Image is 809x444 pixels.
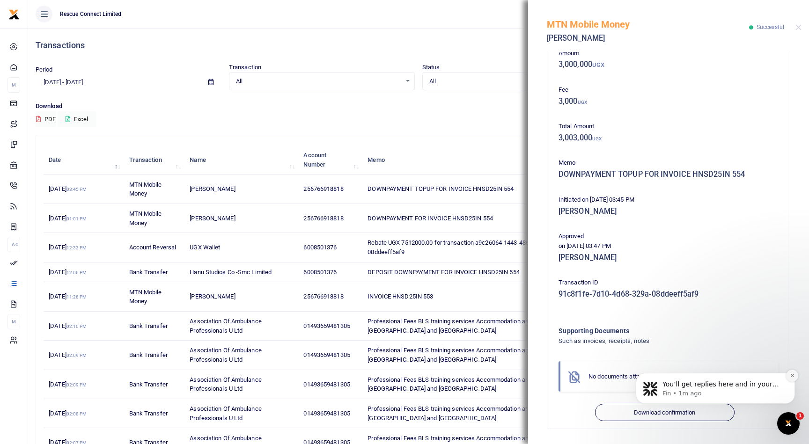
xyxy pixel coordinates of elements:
small: 12:33 PM [66,245,87,250]
li: M [7,314,20,329]
span: Bank Transfer [129,381,168,388]
span: DEPOSIT DOWNPAYMENT FOR INVOICE HNSD25IN 554 [368,269,519,276]
span: Association Of Ambulance Professionals U Ltd [190,318,261,334]
h5: [PERSON_NAME] [547,34,749,43]
span: Hanu Studios Co -Smc Limited [190,269,272,276]
iframe: Intercom notifications message [622,314,809,419]
p: Message from Fin, sent 1m ago [41,75,162,84]
span: Professional Fees BLS training services Accommodation and Travel Costs in [GEOGRAPHIC_DATA] and [... [368,347,573,363]
span: [DATE] [49,381,87,388]
span: 01493659481305 [303,410,350,417]
th: Memo: activate to sort column ascending [362,146,581,175]
th: Date: activate to sort column descending [44,146,124,175]
span: [DATE] [49,244,87,251]
p: You’ll get replies here and in your email: ✉️ [PERSON_NAME][EMAIL_ADDRESS][DOMAIN_NAME] The team ... [41,66,162,75]
h4: Supporting Documents [559,326,741,336]
input: select period [36,74,201,90]
span: [DATE] [49,185,87,192]
th: Account Number: activate to sort column ascending [298,146,362,175]
small: UGX [592,61,604,68]
h5: DOWNPAYMENT TOPUP FOR INVOICE HNSD25IN 554 [559,170,779,179]
h4: Transactions [36,40,802,51]
span: Bank Transfer [129,410,168,417]
span: Association Of Ambulance Professionals U Ltd [190,376,261,393]
span: 6008501376 [303,269,337,276]
small: 12:06 PM [66,270,87,275]
span: DOWNPAYMENT TOPUP FOR INVOICE HNSD25IN 554 [368,185,514,192]
label: Transaction [229,63,261,72]
span: Professional Fees BLS training services Accommodation and Travel Costs in [GEOGRAPHIC_DATA] and [... [368,405,573,422]
span: 256766918818 [303,293,343,300]
small: UGX [592,136,602,141]
li: Ac [7,237,20,252]
span: Rebate UGX 7512000.00 for transaction a9c26064-1443-4864-328c-08ddeeff5af9 [368,239,549,255]
span: Rescue Connect Limited [56,10,125,18]
button: Dismiss notification [164,56,177,68]
li: M [7,77,20,93]
span: MTN Mobile Money [129,210,162,226]
button: Close [795,24,802,30]
span: [PERSON_NAME] [190,215,235,222]
p: Total Amount [559,122,779,131]
a: logo-small logo-large logo-large [8,10,20,17]
button: PDF [36,111,56,127]
span: Bank Transfer [129,351,168,358]
h5: 91c8f1fe-7d10-4d68-329a-08ddeeff5af9 [559,290,779,299]
span: [PERSON_NAME] [190,185,235,192]
th: Transaction: activate to sort column ascending [124,146,184,175]
small: 02:09 PM [66,382,87,387]
small: 02:09 PM [66,353,87,358]
p: Fee [559,85,779,95]
span: 01493659481305 [303,351,350,358]
span: [DATE] [49,215,87,222]
span: MTN Mobile Money [129,181,162,197]
h5: MTN Mobile Money [547,19,749,30]
div: message notification from Fin, 1m ago. You’ll get replies here and in your email: ✉️ maria@rescue... [14,59,173,90]
span: Bank Transfer [129,322,168,329]
small: 03:45 PM [66,187,87,192]
p: Amount [559,49,779,58]
span: Professional Fees BLS training services Accommodation and Travel Costs in [GEOGRAPHIC_DATA] and [... [368,318,573,334]
label: Status [422,63,440,72]
h5: [PERSON_NAME] [559,253,779,262]
span: Association Of Ambulance Professionals U Ltd [190,347,261,363]
h5: 3,000 [559,97,779,106]
label: Period [36,65,53,74]
span: [DATE] [49,293,87,300]
span: [DATE] [49,351,87,358]
iframe: Intercom live chat [777,412,800,435]
th: Name: activate to sort column ascending [184,146,298,175]
span: 1 [796,412,804,420]
span: Account Reversal [129,244,177,251]
span: DOWNPAYMENT FOR INVOICE HNSD25IN 554 [368,215,493,222]
p: on [DATE] 03:47 PM [559,241,779,251]
small: 01:01 PM [66,216,87,221]
span: INVOICE HNSD25IN 553 [368,293,433,300]
img: Profile image for Fin [21,67,36,82]
span: Bank Transfer [129,269,168,276]
span: 256766918818 [303,185,343,192]
small: 02:08 PM [66,411,87,416]
span: 6008501376 [303,244,337,251]
span: 256766918818 [303,215,343,222]
span: Association Of Ambulance Professionals U Ltd [190,405,261,422]
span: All [429,77,595,86]
p: Memo [559,158,779,168]
h5: 3,000,000 [559,60,779,69]
p: Initiated on [DATE] 03:45 PM [559,195,779,205]
small: 02:10 PM [66,324,87,329]
span: Successful [757,24,784,30]
button: Excel [58,111,96,127]
span: MTN Mobile Money [129,289,162,305]
span: UGX Wallet [190,244,220,251]
h4: Such as invoices, receipts, notes [559,336,741,346]
span: All [236,77,401,86]
span: [PERSON_NAME] [190,293,235,300]
p: Transaction ID [559,278,779,288]
p: Approved [559,232,779,241]
small: UGX [578,100,587,105]
img: logo-small [8,9,20,20]
small: 11:28 PM [66,294,87,299]
span: [DATE] [49,410,87,417]
span: 01493659481305 [303,381,350,388]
